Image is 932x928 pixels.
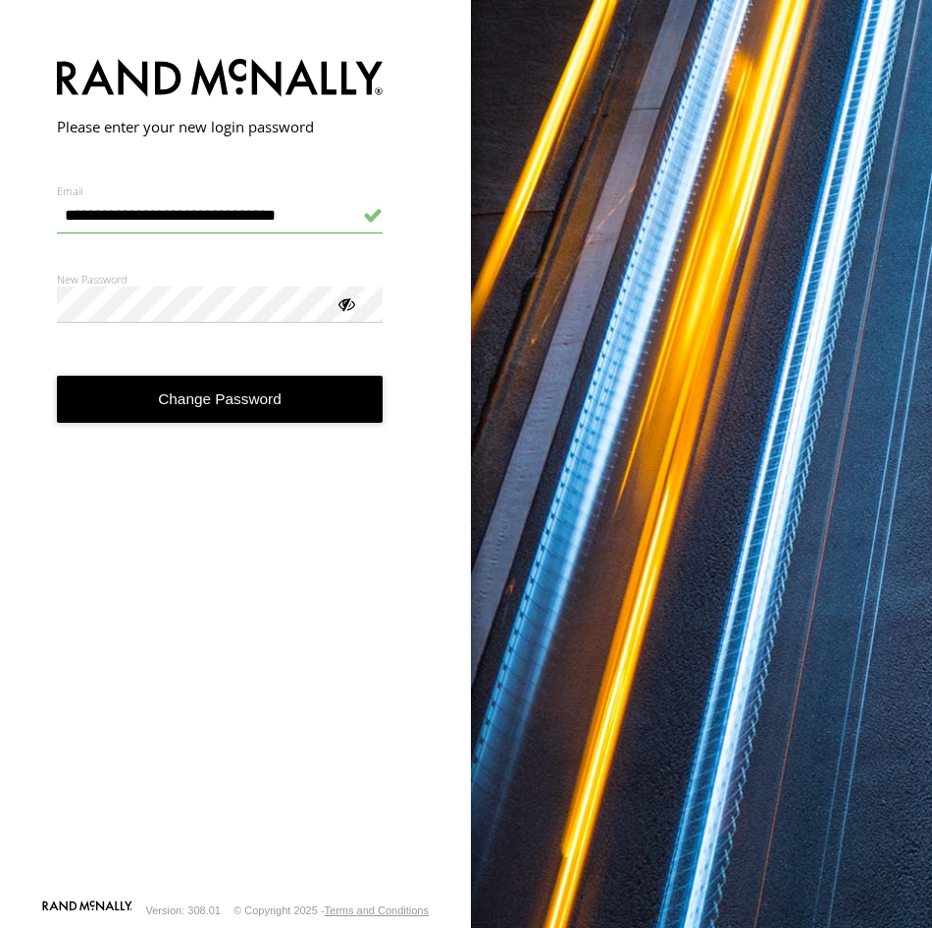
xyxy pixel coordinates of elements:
[42,901,132,920] a: Visit our Website
[57,55,384,105] img: Rand McNally
[57,117,384,136] h2: Please enter your new login password
[233,904,429,916] div: © Copyright 2025 -
[146,904,221,916] div: Version: 308.01
[325,904,429,916] a: Terms and Conditions
[57,183,384,198] label: Email
[57,376,384,424] button: Change Password
[57,272,384,286] label: New Password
